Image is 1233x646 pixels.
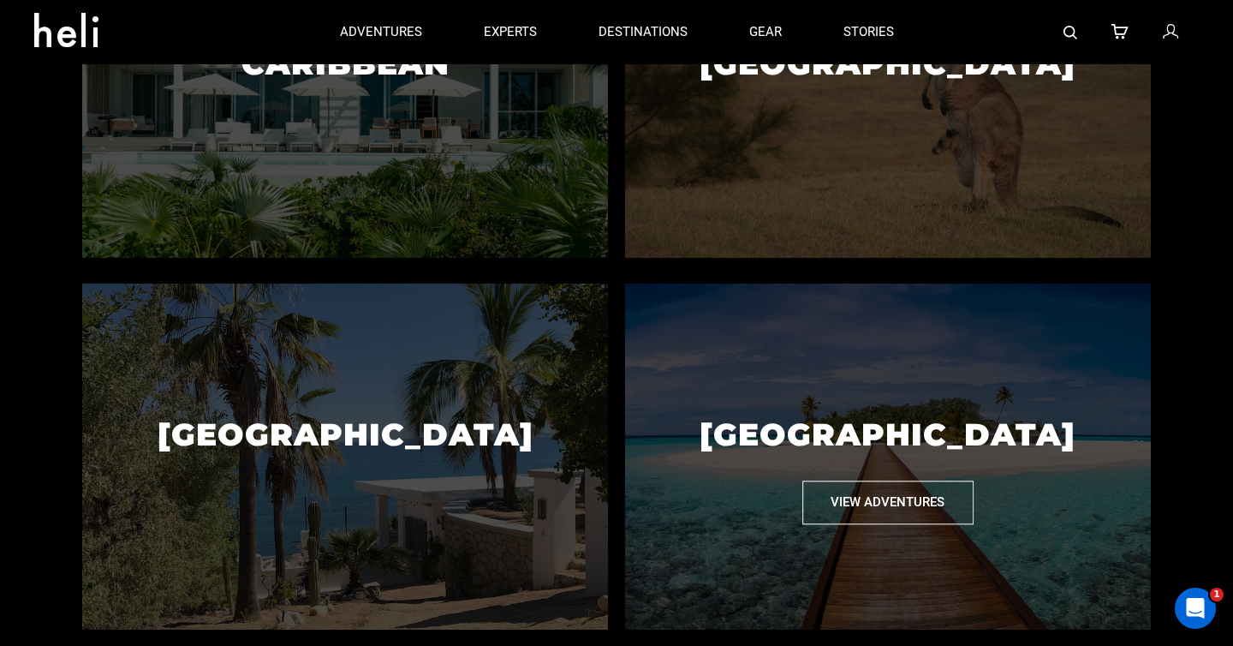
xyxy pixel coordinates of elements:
img: images [625,284,1151,629]
p: [GEOGRAPHIC_DATA] [82,388,608,481]
button: View Adventures [802,481,974,524]
p: experts [484,23,537,41]
p: adventures [340,23,422,41]
p: [GEOGRAPHIC_DATA] [625,388,1151,481]
span: 1 [1210,588,1224,601]
img: images [82,284,608,629]
img: search-bar-icon.svg [1063,26,1077,39]
iframe: Intercom live chat [1175,588,1216,629]
p: destinations [599,23,688,41]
